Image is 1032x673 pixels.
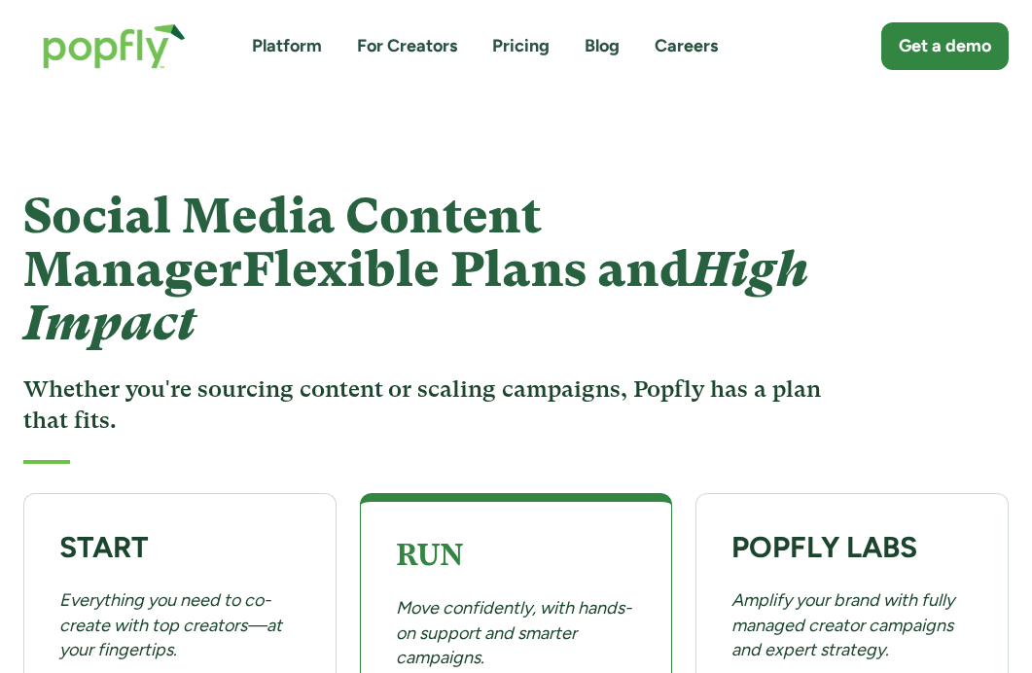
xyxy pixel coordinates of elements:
strong: START [59,529,149,565]
a: Careers [655,34,718,58]
em: Move confidently, with hands-on support and smarter campaigns. [396,597,632,667]
a: Platform [252,34,322,58]
a: Get a demo [881,22,1009,70]
em: High Impact [23,241,808,351]
h3: Whether you're sourcing content or scaling campaigns, Popfly has a plan that fits. [23,373,830,437]
a: Pricing [492,34,550,58]
div: Get a demo [899,34,991,58]
em: Everything you need to co-create with top creators—at your fingertips. [59,589,282,659]
a: home [23,4,205,89]
h1: Social Media Content Manager [23,190,830,350]
a: Blog [585,34,620,58]
em: Amplify your brand with fully managed creator campaigns and expert strategy. [731,589,954,659]
strong: POPFLY LABS [731,529,917,565]
span: Flexible Plans and [23,241,808,351]
a: For Creators [357,34,457,58]
strong: RUN [396,538,463,572]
